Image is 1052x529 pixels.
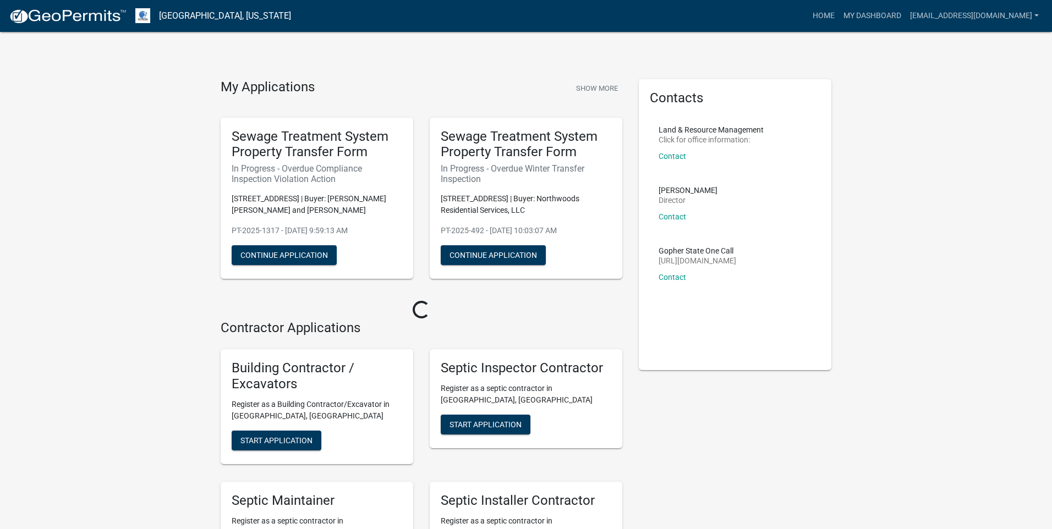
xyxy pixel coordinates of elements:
p: PT-2025-1317 - [DATE] 9:59:13 AM [232,225,402,236]
button: Continue Application [232,245,337,265]
h6: In Progress - Overdue Winter Transfer Inspection [441,163,611,184]
p: Director [659,196,717,204]
p: PT-2025-492 - [DATE] 10:03:07 AM [441,225,611,236]
p: [STREET_ADDRESS] | Buyer: Northwoods Residential Services, LLC [441,193,611,216]
p: Register as a Building Contractor/Excavator in [GEOGRAPHIC_DATA], [GEOGRAPHIC_DATA] [232,399,402,422]
span: Start Application [450,420,522,429]
a: [GEOGRAPHIC_DATA], [US_STATE] [159,7,291,25]
h4: My Applications [221,79,315,96]
p: [URL][DOMAIN_NAME] [659,257,736,264]
h5: Contacts [650,90,820,106]
a: [EMAIL_ADDRESS][DOMAIN_NAME] [906,5,1043,26]
img: Otter Tail County, Minnesota [135,8,150,23]
h5: Septic Inspector Contractor [441,360,611,376]
button: Show More [572,79,622,97]
h5: Septic Installer Contractor [441,493,611,509]
button: Start Application [232,431,321,450]
h6: In Progress - Overdue Compliance Inspection Violation Action [232,163,402,184]
a: Contact [659,212,686,221]
button: Start Application [441,415,530,434]
a: Contact [659,273,686,282]
a: My Dashboard [839,5,906,26]
h5: Sewage Treatment System Property Transfer Form [441,129,611,161]
p: Register as a septic contractor in [GEOGRAPHIC_DATA], [GEOGRAPHIC_DATA] [441,383,611,406]
p: Gopher State One Call [659,247,736,255]
span: Start Application [240,436,313,444]
a: Home [808,5,839,26]
p: [STREET_ADDRESS] | Buyer: [PERSON_NAME] [PERSON_NAME] and [PERSON_NAME] [232,193,402,216]
h5: Septic Maintainer [232,493,402,509]
h5: Sewage Treatment System Property Transfer Form [232,129,402,161]
h5: Building Contractor / Excavators [232,360,402,392]
button: Continue Application [441,245,546,265]
p: [PERSON_NAME] [659,186,717,194]
h4: Contractor Applications [221,320,622,336]
p: Click for office information: [659,136,764,144]
p: Land & Resource Management [659,126,764,134]
a: Contact [659,152,686,161]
